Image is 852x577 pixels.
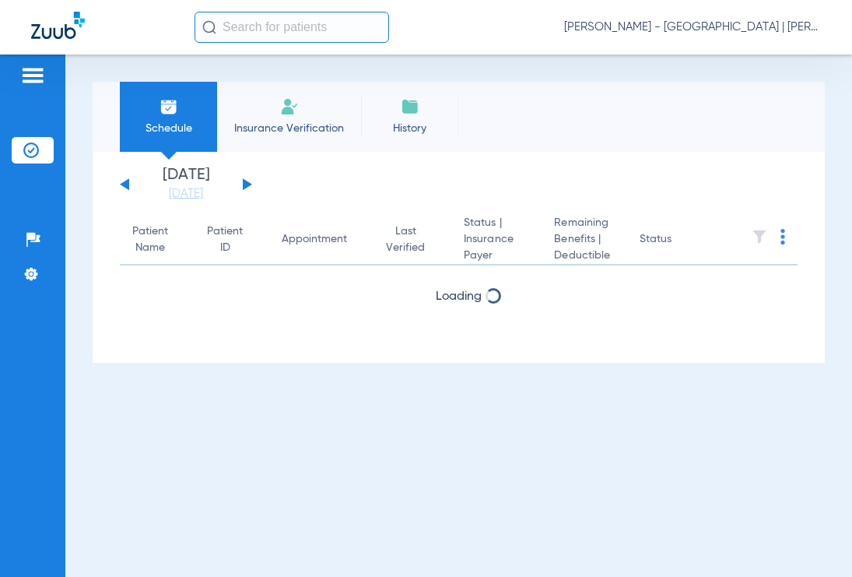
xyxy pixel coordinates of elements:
span: [PERSON_NAME] - [GEOGRAPHIC_DATA] | [PERSON_NAME] [564,19,821,35]
th: Status | [451,215,542,266]
div: Appointment [282,231,361,248]
img: hamburger-icon [20,66,45,85]
iframe: Chat Widget [774,502,852,577]
div: Patient ID [207,223,257,256]
img: filter.svg [752,229,767,245]
input: Search for patients [195,12,389,43]
span: Schedule [131,121,205,136]
div: Patient Name [132,223,182,256]
span: Loading [436,290,482,303]
div: Patient Name [132,223,168,256]
img: group-dot-blue.svg [780,229,785,245]
div: Last Verified [386,223,425,256]
div: Appointment [282,231,347,248]
span: Insurance Verification [229,121,349,136]
img: Search Icon [202,20,216,34]
th: Status [627,215,732,266]
div: Last Verified [386,223,439,256]
li: [DATE] [139,167,233,202]
img: History [401,97,419,116]
span: History [373,121,447,136]
th: Remaining Benefits | [542,215,627,266]
img: Schedule [160,97,178,116]
img: Manual Insurance Verification [280,97,299,116]
a: [DATE] [139,186,233,202]
img: Zuub Logo [31,12,85,39]
span: Insurance Payer [464,231,529,264]
span: Deductible [554,248,615,264]
div: Patient ID [207,223,243,256]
